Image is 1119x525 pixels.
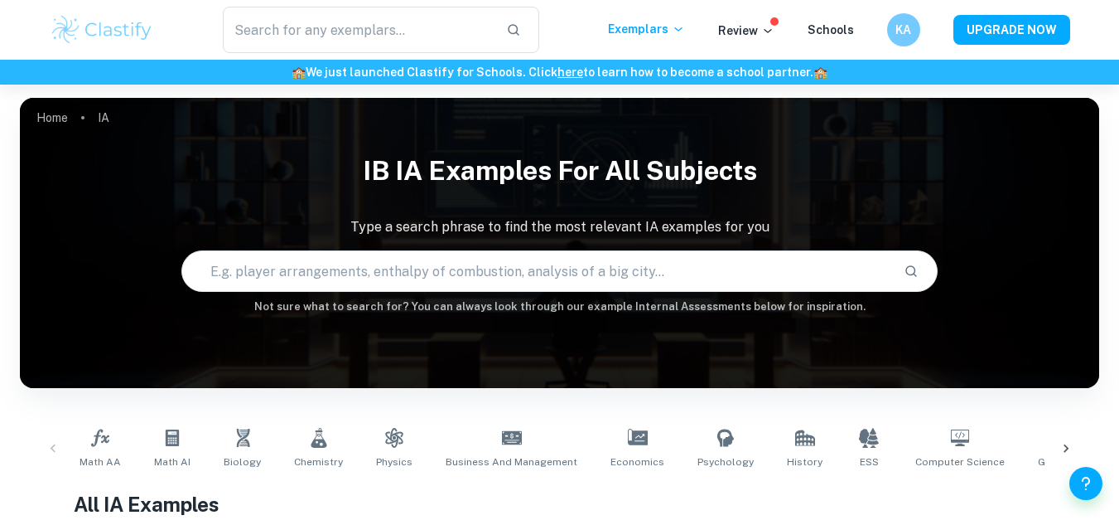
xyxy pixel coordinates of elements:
h1: IB IA examples for all subjects [20,144,1099,197]
span: Economics [610,455,664,469]
span: Chemistry [294,455,343,469]
span: Math AI [154,455,191,469]
h6: We just launched Clastify for Schools. Click to learn how to become a school partner. [3,63,1116,81]
button: KA [887,13,920,46]
input: E.g. player arrangements, enthalpy of combustion, analysis of a big city... [182,248,890,294]
span: Business and Management [446,455,577,469]
a: Schools [808,23,854,36]
a: here [557,66,583,79]
span: Biology [224,455,261,469]
span: History [787,455,822,469]
img: Clastify logo [50,13,155,46]
p: Review [718,22,774,40]
span: 🏫 [292,66,306,79]
span: Psychology [697,455,754,469]
span: ESS [860,455,879,469]
button: Help and Feedback [1069,467,1102,500]
p: Exemplars [608,20,685,38]
h6: Not sure what to search for? You can always look through our example Internal Assessments below f... [20,299,1099,315]
input: Search for any exemplars... [223,7,494,53]
button: Search [897,257,925,285]
span: Geography [1038,455,1092,469]
span: Math AA [80,455,121,469]
h1: All IA Examples [74,489,1045,519]
p: IA [98,109,109,127]
button: UPGRADE NOW [953,15,1070,45]
a: Home [36,106,68,129]
p: Type a search phrase to find the most relevant IA examples for you [20,217,1099,237]
span: 🏫 [813,66,827,79]
span: Physics [376,455,412,469]
span: Computer Science [915,455,1005,469]
h6: KA [894,21,913,39]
